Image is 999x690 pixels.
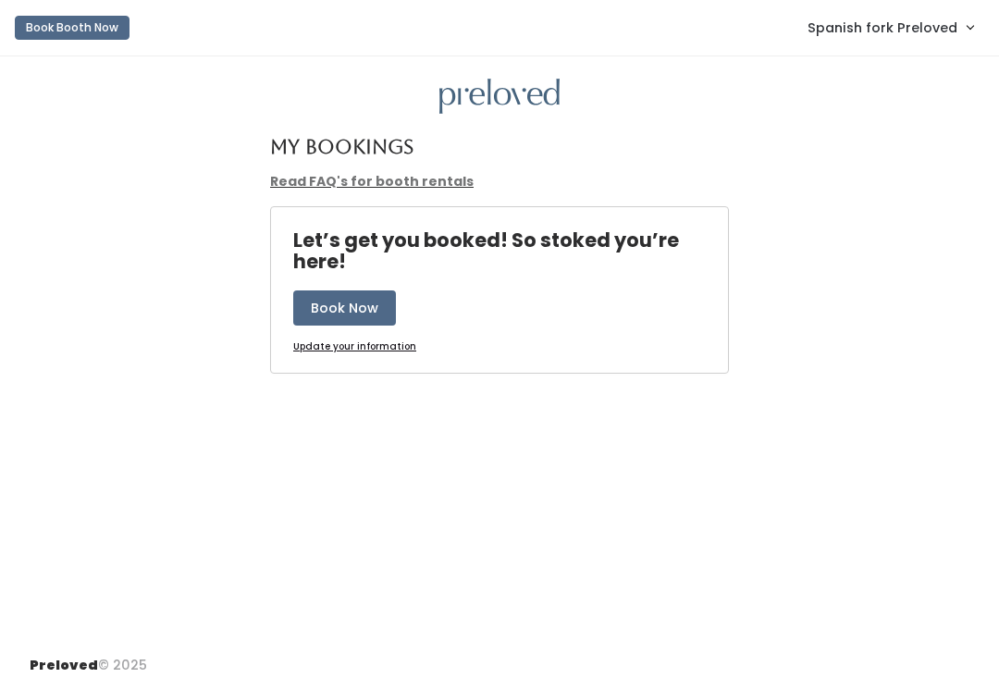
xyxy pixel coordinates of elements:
[15,7,129,48] a: Book Booth Now
[30,656,98,674] span: Preloved
[789,7,992,47] a: Spanish fork Preloved
[808,18,957,38] span: Spanish fork Preloved
[293,290,396,326] button: Book Now
[293,229,728,272] h4: Let’s get you booked! So stoked you’re here!
[439,79,560,115] img: preloved logo
[15,16,129,40] button: Book Booth Now
[270,136,413,157] h4: My Bookings
[293,340,416,354] a: Update your information
[30,641,147,675] div: © 2025
[270,172,474,191] a: Read FAQ's for booth rentals
[293,339,416,353] u: Update your information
